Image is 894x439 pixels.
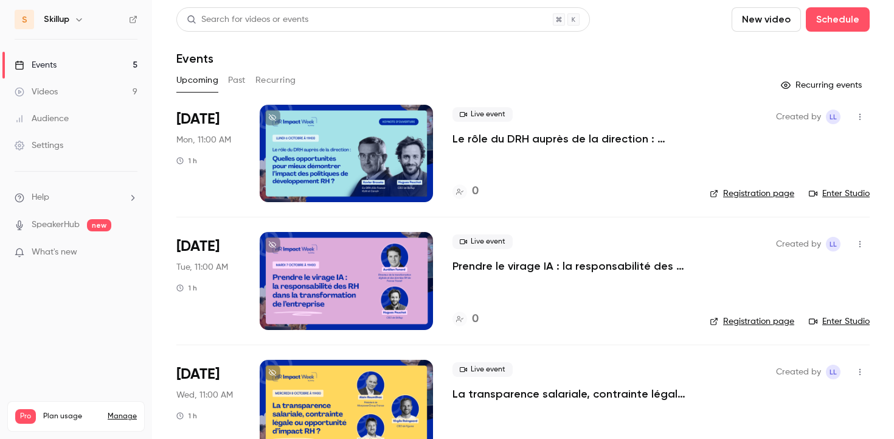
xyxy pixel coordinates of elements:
[15,113,69,125] div: Audience
[826,365,840,379] span: Louise Le Guillou
[228,71,246,90] button: Past
[472,183,479,200] h4: 0
[15,59,57,71] div: Events
[43,412,100,421] span: Plan usage
[187,13,308,26] div: Search for videos or events
[176,389,233,401] span: Wed, 11:00 AM
[176,283,197,293] div: 1 h
[176,237,220,256] span: [DATE]
[830,110,837,124] span: LL
[176,232,240,329] div: Oct 7 Tue, 11:00 AM (Europe/Paris)
[32,191,49,204] span: Help
[176,156,197,166] div: 1 h
[830,237,837,251] span: LL
[826,110,840,124] span: Louise Le Guillou
[826,237,840,251] span: Louise Le Guillou
[32,246,77,259] span: What's new
[176,71,218,90] button: Upcoming
[830,365,837,379] span: LL
[452,387,690,401] a: La transparence salariale, contrainte légale ou opportunité d’impact RH ?
[776,237,821,251] span: Created by
[176,365,220,384] span: [DATE]
[176,261,228,273] span: Tue, 11:00 AM
[809,188,870,200] a: Enter Studio
[176,105,240,202] div: Oct 6 Mon, 11:00 AM (Europe/Paris)
[255,71,296,90] button: Recurring
[472,311,479,328] h4: 0
[44,13,69,26] h6: Skillup
[15,409,36,424] span: Pro
[176,134,231,146] span: Mon, 11:00 AM
[776,365,821,379] span: Created by
[452,234,513,249] span: Live event
[15,86,58,98] div: Videos
[123,247,137,258] iframe: Noticeable Trigger
[809,315,870,328] a: Enter Studio
[452,132,690,146] a: Le rôle du DRH auprès de la direction : quelles opportunités pour mieux démontrer l’impact des po...
[108,412,137,421] a: Manage
[732,7,801,32] button: New video
[710,315,794,328] a: Registration page
[775,76,870,95] button: Recurring events
[176,110,220,129] span: [DATE]
[806,7,870,32] button: Schedule
[176,411,197,421] div: 1 h
[452,259,690,273] a: Prendre le virage IA : la responsabilité des RH dans la transformation de l'entreprise
[22,13,27,26] span: S
[710,188,794,200] a: Registration page
[15,139,63,152] div: Settings
[452,362,513,377] span: Live event
[15,191,137,204] li: help-dropdown-opener
[452,183,479,200] a: 0
[176,51,213,66] h1: Events
[87,219,111,231] span: new
[32,219,80,231] a: SpeakerHub
[452,107,513,122] span: Live event
[776,110,821,124] span: Created by
[452,311,479,328] a: 0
